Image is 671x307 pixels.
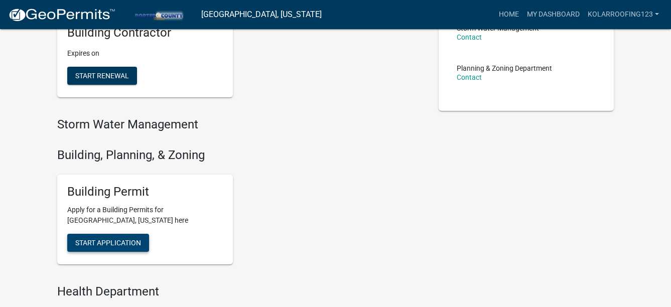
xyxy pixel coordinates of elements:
a: Contact [457,73,482,81]
p: Planning & Zoning Department [457,65,552,72]
p: Storm Water Management [457,25,539,32]
span: Start Application [75,239,141,247]
h5: Building Contractor [67,26,223,40]
span: Start Renewal [75,72,129,80]
h5: Building Permit [67,185,223,199]
button: Start Renewal [67,67,137,85]
button: Start Application [67,234,149,252]
p: Apply for a Building Permits for [GEOGRAPHIC_DATA], [US_STATE] here [67,205,223,226]
a: Contact [457,33,482,41]
h4: Building, Planning, & Zoning [57,148,424,163]
a: kolarroofing123 [584,5,663,24]
h4: Health Department [57,284,424,299]
img: Porter County, Indiana [123,8,193,21]
p: Expires on [67,48,223,59]
a: Home [495,5,523,24]
h4: Storm Water Management [57,117,424,132]
a: My Dashboard [523,5,584,24]
a: [GEOGRAPHIC_DATA], [US_STATE] [201,6,322,23]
